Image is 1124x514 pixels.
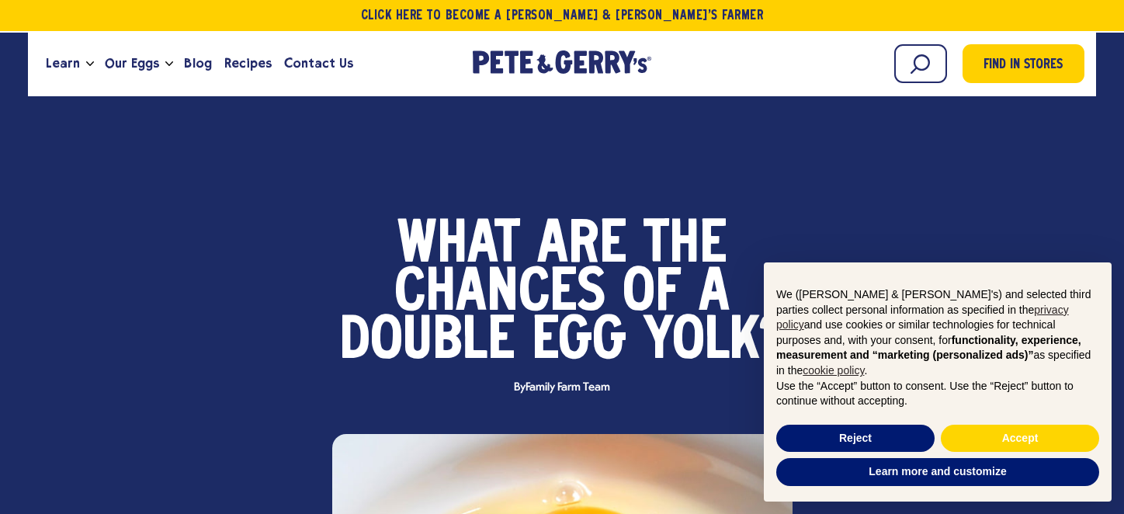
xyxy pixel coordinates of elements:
span: Yolk? [644,318,786,366]
button: Reject [776,425,935,453]
span: Learn [46,54,80,73]
button: Open the dropdown menu for Our Eggs [165,61,173,67]
button: Learn more and customize [776,458,1099,486]
span: Recipes [224,54,272,73]
a: Contact Us [278,43,359,85]
span: Our Eggs [105,54,159,73]
span: By [506,382,618,394]
span: Contact Us [284,54,353,73]
button: Accept [941,425,1099,453]
input: Search [894,44,947,83]
span: Chances [394,270,605,318]
a: cookie policy [803,364,864,377]
span: A [699,270,730,318]
span: Egg [532,318,626,366]
button: Open the dropdown menu for Learn [86,61,94,67]
span: Are [537,222,626,270]
span: Double [339,318,515,366]
span: The [644,222,727,270]
span: Family Farm Team [526,381,610,394]
a: Our Eggs [99,43,165,85]
a: Recipes [218,43,278,85]
span: Of [623,270,682,318]
div: Notice [751,250,1124,514]
span: Blog [184,54,211,73]
span: What [397,222,520,270]
span: Find in Stores [983,55,1063,76]
p: Use the “Accept” button to consent. Use the “Reject” button to continue without accepting. [776,379,1099,409]
a: Learn [40,43,86,85]
p: We ([PERSON_NAME] & [PERSON_NAME]'s) and selected third parties collect personal information as s... [776,287,1099,379]
a: Blog [178,43,217,85]
a: Find in Stores [963,44,1084,83]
